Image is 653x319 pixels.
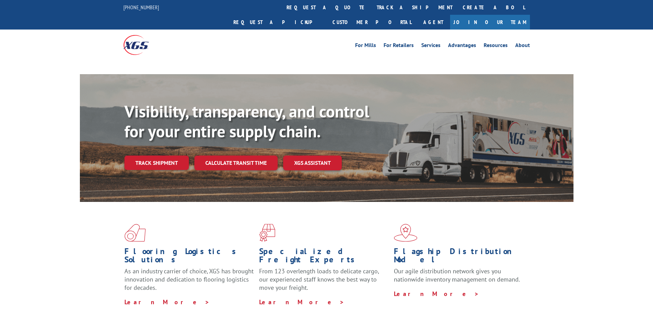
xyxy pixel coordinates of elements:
[394,224,418,242] img: xgs-icon-flagship-distribution-model-red
[450,15,530,30] a: Join Our Team
[123,4,159,11] a: [PHONE_NUMBER]
[355,43,376,50] a: For Mills
[484,43,508,50] a: Resources
[124,298,210,306] a: Learn More >
[194,156,278,170] a: Calculate transit time
[416,15,450,30] a: Agent
[259,267,389,298] p: From 123 overlength loads to delicate cargo, our experienced staff knows the best way to move you...
[259,298,344,306] a: Learn More >
[394,290,479,298] a: Learn More >
[124,224,146,242] img: xgs-icon-total-supply-chain-intelligence-red
[124,156,189,170] a: Track shipment
[124,101,369,142] b: Visibility, transparency, and control for your entire supply chain.
[124,267,254,292] span: As an industry carrier of choice, XGS has brought innovation and dedication to flooring logistics...
[259,224,275,242] img: xgs-icon-focused-on-flooring-red
[394,247,523,267] h1: Flagship Distribution Model
[384,43,414,50] a: For Retailers
[228,15,327,30] a: Request a pickup
[394,267,520,283] span: Our agile distribution network gives you nationwide inventory management on demand.
[448,43,476,50] a: Advantages
[259,247,389,267] h1: Specialized Freight Experts
[327,15,416,30] a: Customer Portal
[421,43,440,50] a: Services
[124,247,254,267] h1: Flooring Logistics Solutions
[283,156,342,170] a: XGS ASSISTANT
[515,43,530,50] a: About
